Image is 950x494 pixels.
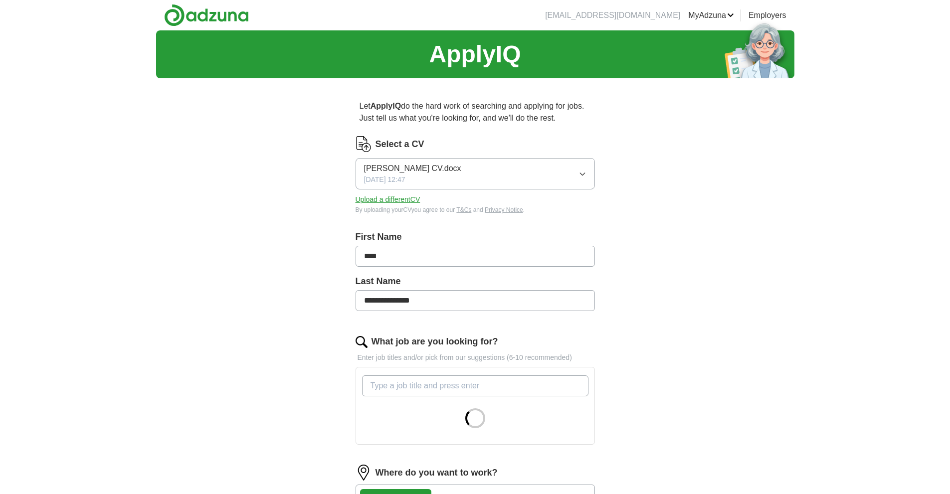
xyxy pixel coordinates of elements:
[376,138,424,151] label: Select a CV
[429,36,521,72] h1: ApplyIQ
[372,335,498,348] label: What job are you looking for?
[356,136,372,152] img: CV Icon
[356,336,368,348] img: search.png
[356,194,420,205] button: Upload a differentCV
[356,275,595,288] label: Last Name
[362,375,588,396] input: Type a job title and press enter
[688,9,734,21] a: MyAdzuna
[356,205,595,214] div: By uploading your CV you agree to our and .
[545,9,680,21] li: [EMAIL_ADDRESS][DOMAIN_NAME]
[371,102,401,110] strong: ApplyIQ
[456,206,471,213] a: T&Cs
[376,466,498,480] label: Where do you want to work?
[364,174,405,185] span: [DATE] 12:47
[356,158,595,189] button: [PERSON_NAME] CV.docx[DATE] 12:47
[164,4,249,26] img: Adzuna logo
[485,206,523,213] a: Privacy Notice
[356,465,372,481] img: location.png
[356,230,595,244] label: First Name
[356,352,595,363] p: Enter job titles and/or pick from our suggestions (6-10 recommended)
[364,163,461,174] span: [PERSON_NAME] CV.docx
[356,96,595,128] p: Let do the hard work of searching and applying for jobs. Just tell us what you're looking for, an...
[749,9,786,21] a: Employers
